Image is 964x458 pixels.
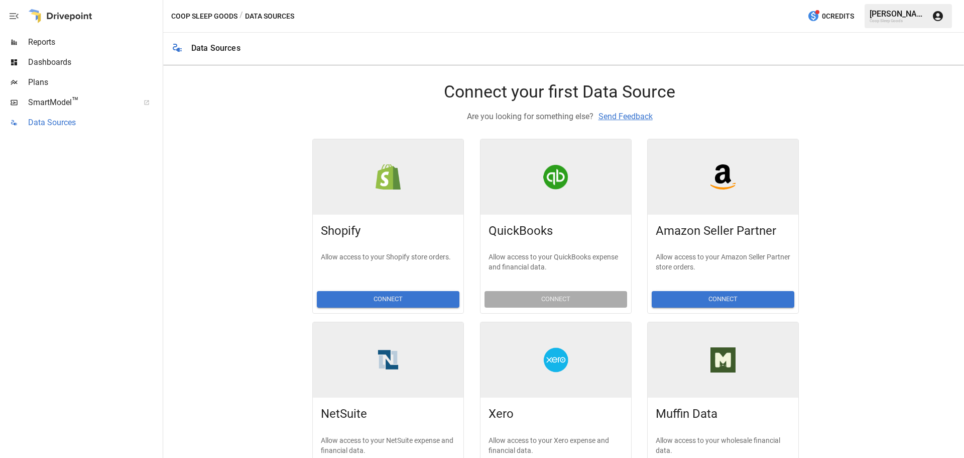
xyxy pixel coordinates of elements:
[444,81,675,103] h4: Connect your first Data Source
[710,347,736,373] div: Muffin Data
[376,347,401,373] div: NetSuite
[321,406,455,431] div: NetSuite
[321,252,455,277] p: Allow access to your Shopify store orders.
[656,223,790,248] div: Amazon Seller Partner
[652,291,794,308] button: Connect
[656,406,790,431] div: Muffin Data
[656,252,790,277] p: Allow access to your Amazon Seller Partner store orders.
[489,406,623,431] div: Xero
[489,223,623,248] div: QuickBooks
[870,9,926,19] div: [PERSON_NAME]
[803,7,858,26] button: 0Credits
[710,164,736,190] div: Amazon Seller Partner
[28,56,161,68] span: Dashboards
[467,111,653,123] p: Are you looking for something else?
[321,223,455,248] div: Shopify
[239,10,243,23] div: /
[822,10,854,23] span: 0 Credits
[870,19,926,23] div: Coop Sleep Goods
[28,36,161,48] span: Reports
[72,95,79,108] span: ™
[376,164,401,190] div: Shopify
[485,291,627,308] button: Connect
[593,112,653,121] span: Send Feedback
[191,43,240,53] div: Data Sources
[543,164,568,190] div: QuickBooks
[543,347,568,373] div: Xero
[28,117,161,129] span: Data Sources
[28,97,133,109] span: SmartModel
[28,76,161,88] span: Plans
[171,10,237,23] button: Coop Sleep Goods
[489,252,623,277] p: Allow access to your QuickBooks expense and financial data.
[317,291,459,308] button: Connect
